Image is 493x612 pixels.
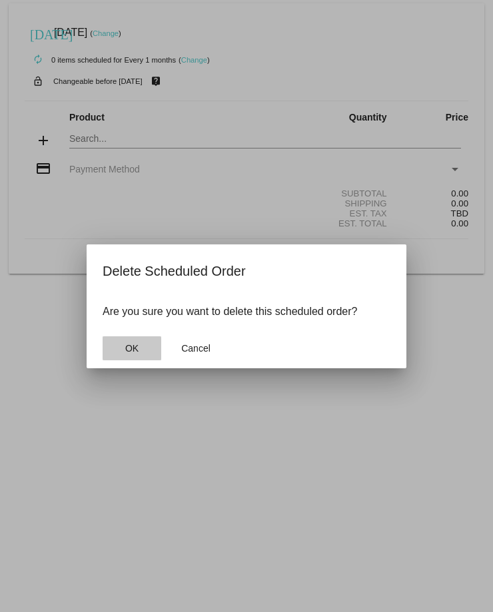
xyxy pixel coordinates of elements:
span: Cancel [181,343,211,354]
h2: Delete Scheduled Order [103,260,390,282]
span: OK [125,343,139,354]
button: Close dialog [167,336,225,360]
p: Are you sure you want to delete this scheduled order? [103,306,390,318]
button: Close dialog [103,336,161,360]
